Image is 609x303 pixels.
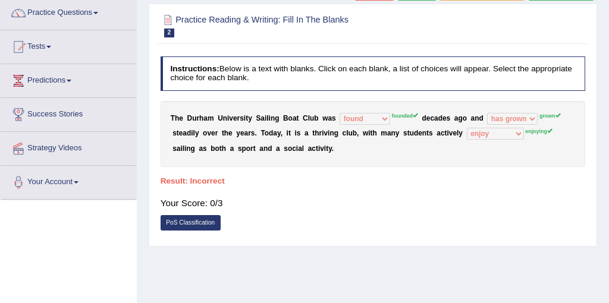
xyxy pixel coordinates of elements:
b: t [253,144,256,153]
b: s [429,129,433,137]
b: r [319,129,322,137]
b: C [303,114,308,122]
b: a [183,129,187,137]
b: g [458,114,462,122]
b: w [322,114,328,122]
b: a [308,144,312,153]
b: o [288,114,293,122]
b: T [260,129,264,137]
b: l [302,144,304,153]
b: n [186,144,190,153]
div: Your Score: 0/3 [161,191,586,215]
b: t [177,129,179,137]
b: , [281,129,282,137]
b: n [475,114,479,122]
b: s [203,144,207,153]
b: v [207,129,211,137]
a: Your Account [1,166,136,195]
b: l [183,144,184,153]
b: n [391,129,395,137]
a: Success Stories [1,98,136,128]
b: b [314,114,318,122]
b: u [310,114,314,122]
b: d [268,144,272,153]
b: i [318,144,320,153]
b: a [259,144,263,153]
b: i [328,129,329,137]
b: a [293,114,297,122]
b: e [179,129,183,137]
b: e [426,114,431,122]
b: e [442,114,447,122]
b: , [357,129,359,137]
b: a [177,144,181,153]
b: h [222,144,226,153]
b: y [236,129,240,137]
b: a [273,129,277,137]
b: t [312,129,315,137]
b: a [260,114,265,122]
b: t [246,114,248,122]
b: t [407,129,410,137]
b: t [445,129,447,137]
b: m [381,129,387,137]
b: a [387,129,391,137]
b: c [441,129,445,137]
h4: Result: [161,177,586,186]
b: S [256,114,260,122]
b: Instructions: [170,64,219,73]
h2: Practice Reading & Writing: Fill In The Blanks [161,12,424,37]
b: v [449,129,453,137]
b: i [244,114,246,122]
sup: founded [392,113,418,119]
b: d [414,129,418,137]
b: y [195,129,199,137]
b: B [283,114,288,122]
b: d [187,129,191,137]
sup: enjoying [525,128,553,134]
b: y [395,129,400,137]
b: a [276,144,280,153]
b: d [479,114,483,122]
sup: grown [539,113,561,119]
b: l [266,114,268,122]
b: a [471,114,475,122]
b: u [192,114,196,122]
b: a [298,144,302,153]
b: v [229,114,233,122]
b: h [372,129,376,137]
b: y [248,114,252,122]
b: u [348,129,352,137]
b: h [199,114,203,122]
b: U [218,114,223,122]
b: c [343,129,347,137]
b: n [223,114,227,122]
b: t [371,129,373,137]
b: l [308,114,310,122]
b: t [326,144,328,153]
a: Tests [1,30,136,60]
b: s [297,129,301,137]
b: i [296,144,298,153]
b: i [191,129,193,137]
b: a [304,129,309,137]
b: s [332,114,336,122]
b: d [269,129,273,137]
b: s [240,114,244,122]
a: Strategy Videos [1,132,136,162]
b: t [297,114,299,122]
b: c [430,114,434,122]
b: u [410,129,414,137]
b: e [179,114,183,122]
b: m [208,114,214,122]
b: d [422,114,426,122]
b: t [288,129,291,137]
b: a [244,129,249,137]
b: o [463,114,467,122]
h4: Below is a text with blanks. Click on each blank, a list of choices will appear. Select the appro... [161,56,586,90]
b: s [172,144,177,153]
b: n [263,144,268,153]
a: Predictions [1,64,136,94]
b: i [447,129,448,137]
a: PoS Classification [161,215,221,231]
